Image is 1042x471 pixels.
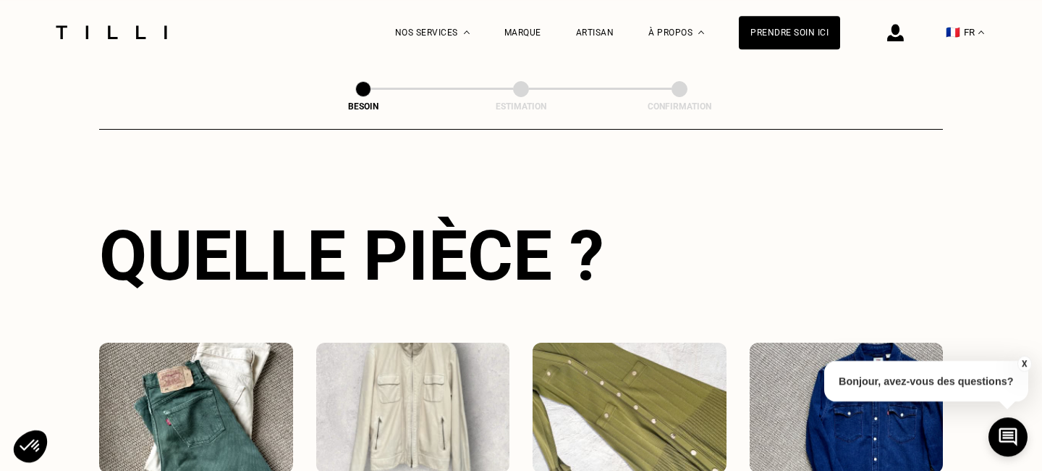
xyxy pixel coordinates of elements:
[99,215,943,296] div: Quelle pièce ?
[887,24,904,41] img: icône connexion
[978,30,984,34] img: menu déroulant
[449,101,593,112] div: Estimation
[291,101,436,112] div: Besoin
[739,16,840,49] a: Prendre soin ici
[51,25,172,39] img: Logo du service de couturière Tilli
[1017,356,1031,372] button: X
[576,28,614,38] a: Artisan
[946,25,960,39] span: 🇫🇷
[464,30,470,34] img: Menu déroulant
[607,101,752,112] div: Confirmation
[824,361,1028,401] p: Bonjour, avez-vous des questions?
[698,30,704,34] img: Menu déroulant à propos
[504,28,541,38] a: Marque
